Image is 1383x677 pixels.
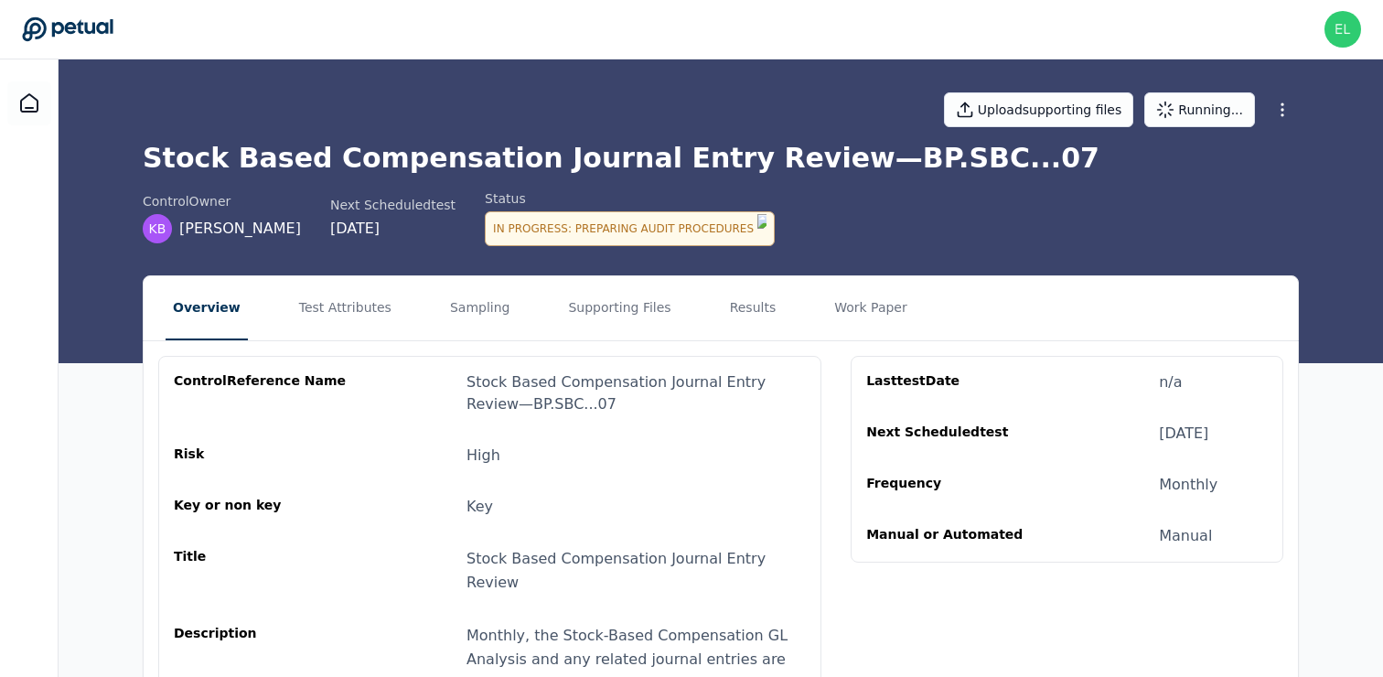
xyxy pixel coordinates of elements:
[827,276,915,340] button: Work Paper
[166,276,248,340] button: Overview
[144,276,1298,340] nav: Tabs
[1159,371,1182,393] div: n/a
[485,211,775,246] div: In Progress : Preparing Audit Procedures
[174,547,349,595] div: Title
[866,474,1042,496] div: Frequency
[866,371,1042,393] div: Last test Date
[1159,474,1217,496] div: Monthly
[174,371,349,415] div: control Reference Name
[174,496,349,518] div: Key or non key
[443,276,518,340] button: Sampling
[561,276,678,340] button: Supporting Files
[179,218,301,240] span: [PERSON_NAME]
[485,189,775,208] div: Status
[174,445,349,467] div: Risk
[757,214,767,243] img: Logo
[1144,92,1255,127] button: Running...
[1159,525,1212,547] div: Manual
[330,196,456,214] div: Next Scheduled test
[723,276,784,340] button: Results
[866,525,1042,547] div: Manual or Automated
[944,92,1134,127] button: Uploadsupporting files
[22,16,113,42] a: Go to Dashboard
[143,142,1299,175] h1: Stock Based Compensation Journal Entry Review — BP.SBC...07
[466,496,493,518] div: Key
[330,218,456,240] div: [DATE]
[143,192,301,210] div: control Owner
[1159,423,1208,445] div: [DATE]
[466,445,500,467] div: High
[149,220,166,238] span: KB
[466,550,766,591] span: Stock Based Compensation Journal Entry Review
[1266,93,1299,126] button: More Options
[292,276,399,340] button: Test Attributes
[866,423,1042,445] div: Next Scheduled test
[1324,11,1361,48] img: eliot+reddit@petual.ai
[7,81,51,125] a: Dashboard
[466,371,806,415] div: Stock Based Compensation Journal Entry Review — BP.SBC...07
